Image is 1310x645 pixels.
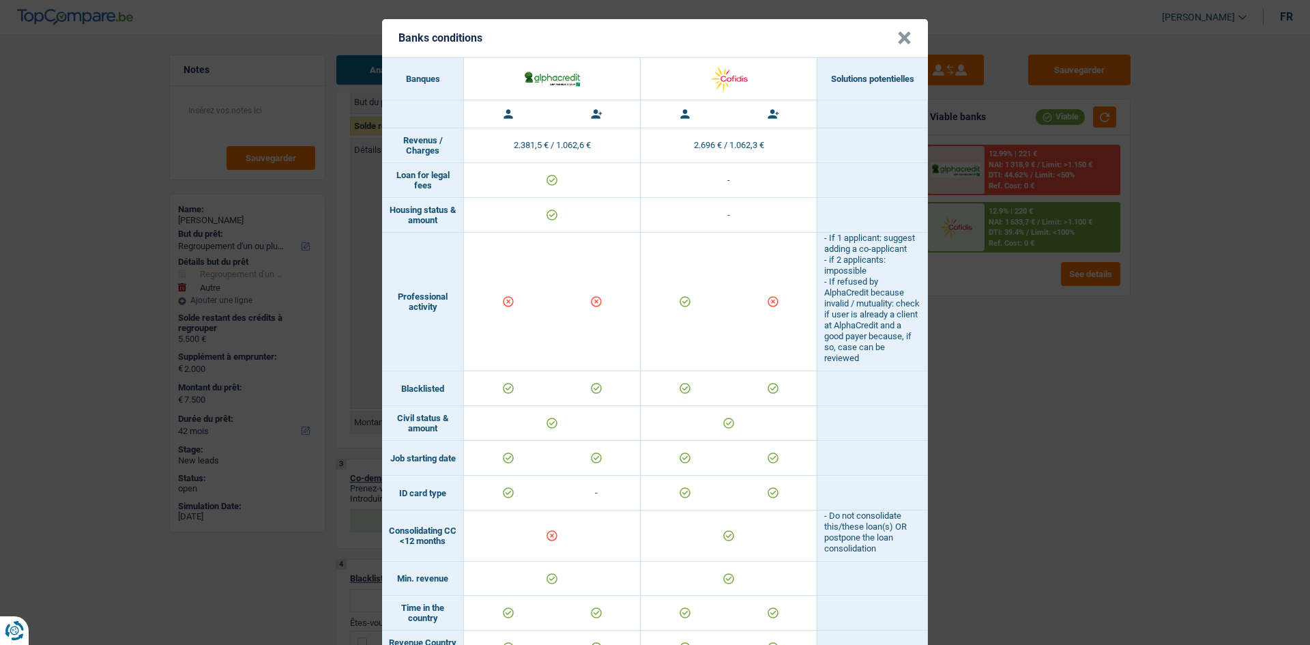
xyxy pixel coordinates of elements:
h5: Banks conditions [398,31,482,44]
th: Banques [382,58,464,100]
td: - [641,198,817,233]
button: Close [897,31,912,45]
td: Professional activity [382,233,464,371]
td: Civil status & amount [382,406,464,441]
td: Revenus / Charges [382,128,464,163]
td: - [552,476,640,510]
td: 2.381,5 € / 1.062,6 € [464,128,641,163]
td: Blacklisted [382,371,464,406]
td: Loan for legal fees [382,163,464,198]
td: Time in the country [382,596,464,631]
td: 2.696 € / 1.062,3 € [641,128,817,163]
td: Min. revenue [382,562,464,596]
td: ID card type [382,476,464,511]
td: - [641,163,817,198]
td: - If 1 applicant: suggest adding a co-applicant - if 2 applicants: impossible - If refused by Alp... [817,233,928,371]
td: Housing status & amount [382,198,464,233]
img: Cofidis [700,64,758,94]
img: AlphaCredit [523,70,581,87]
td: Job starting date [382,441,464,476]
td: Consolidating CC <12 months [382,511,464,562]
th: Solutions potentielles [817,58,928,100]
td: - Do not consolidate this/these loan(s) OR postpone the loan consolidation [817,511,928,562]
